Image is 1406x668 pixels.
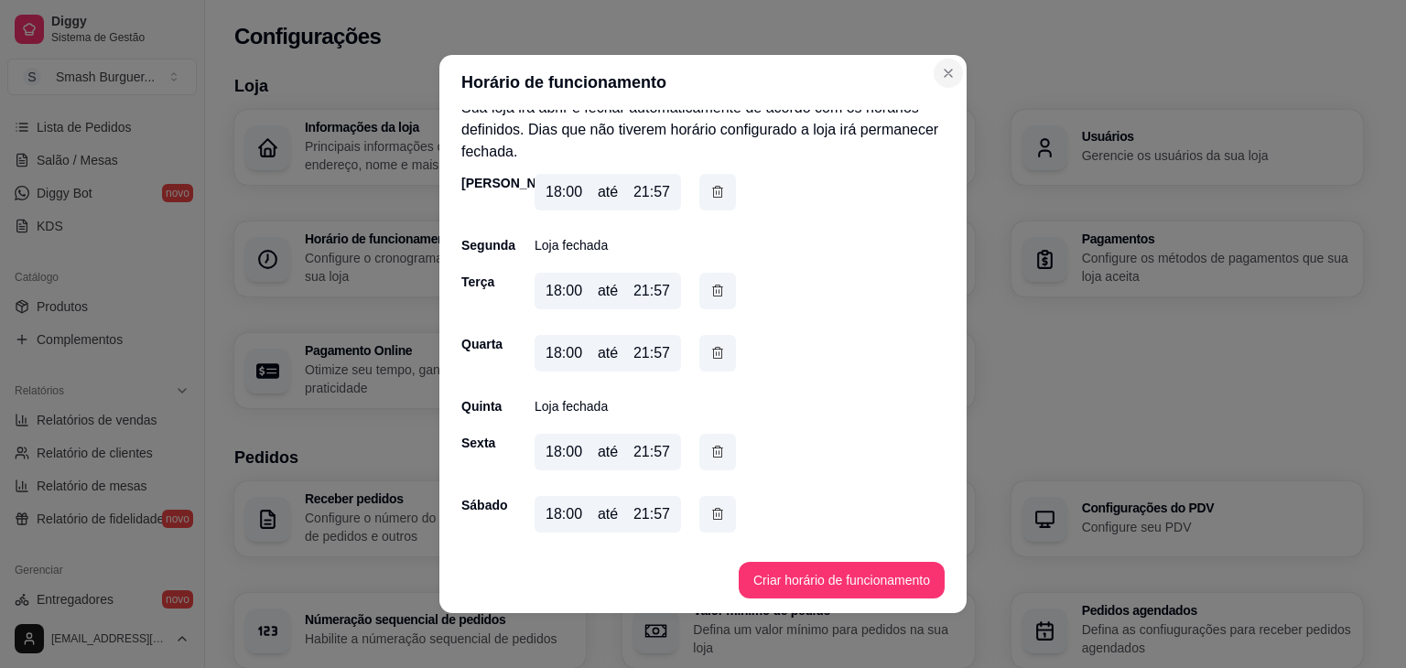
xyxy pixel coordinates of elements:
div: 21:57 [633,280,670,302]
p: Loja fechada [535,397,608,415]
div: até [598,280,618,302]
div: Sábado [461,496,498,514]
div: 18:00 [546,280,582,302]
div: 18:00 [546,342,582,364]
div: até [598,441,618,463]
div: até [598,181,618,203]
div: 18:00 [546,503,582,525]
div: 21:57 [633,342,670,364]
p: Loja fechada [535,236,608,254]
div: 21:57 [633,503,670,525]
button: Criar horário de funcionamento [739,562,945,598]
header: Horário de funcionamento [439,55,967,110]
p: Sua loja irá abrir e fechar automaticamente de acordo com os horários definidos. Dias que não tiv... [461,97,945,163]
div: 21:57 [633,441,670,463]
div: até [598,503,618,525]
div: até [598,342,618,364]
div: [PERSON_NAME] [461,174,498,192]
div: 21:57 [633,181,670,203]
div: Quinta [461,397,498,415]
button: Close [934,59,963,88]
div: Segunda [461,236,498,254]
div: Quarta [461,335,498,353]
div: Terça [461,273,498,291]
div: 18:00 [546,441,582,463]
div: Sexta [461,434,498,452]
div: 18:00 [546,181,582,203]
